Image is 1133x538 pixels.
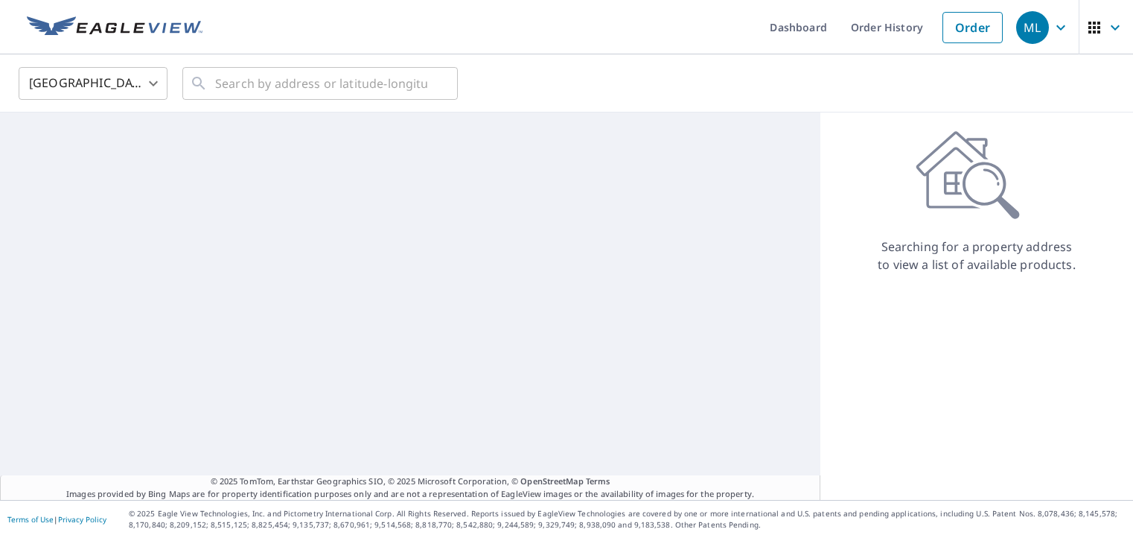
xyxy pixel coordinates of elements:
[586,475,610,487] a: Terms
[215,63,427,104] input: Search by address or latitude-longitude
[7,514,54,525] a: Terms of Use
[520,475,583,487] a: OpenStreetMap
[1016,11,1049,44] div: ML
[27,16,202,39] img: EV Logo
[19,63,167,104] div: [GEOGRAPHIC_DATA]
[877,238,1076,273] p: Searching for a property address to view a list of available products.
[58,514,106,525] a: Privacy Policy
[129,508,1126,531] p: © 2025 Eagle View Technologies, Inc. and Pictometry International Corp. All Rights Reserved. Repo...
[942,12,1003,43] a: Order
[7,515,106,524] p: |
[211,475,610,488] span: © 2025 TomTom, Earthstar Geographics SIO, © 2025 Microsoft Corporation, ©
